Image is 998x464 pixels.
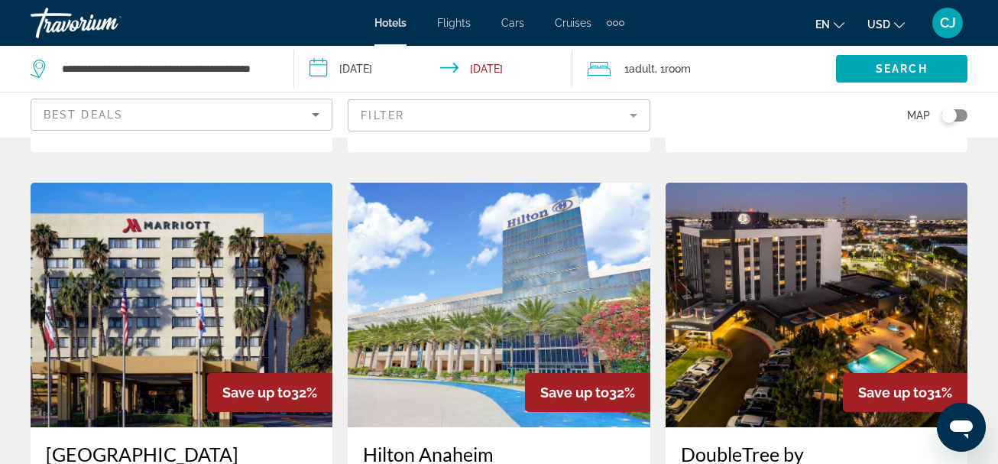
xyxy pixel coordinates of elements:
[665,63,691,75] span: Room
[437,17,471,29] a: Flights
[572,46,836,92] button: Travelers: 1 adult, 0 children
[655,58,691,79] span: , 1
[501,17,524,29] a: Cars
[876,63,928,75] span: Search
[348,183,650,427] img: Hotel image
[624,58,655,79] span: 1
[207,373,332,412] div: 32%
[294,46,573,92] button: Check-in date: Sep 19, 2025 Check-out date: Sep 21, 2025
[930,109,967,122] button: Toggle map
[222,385,291,401] span: Save up to
[666,183,967,427] img: Hotel image
[836,55,967,83] button: Search
[44,105,319,124] mat-select: Sort by
[858,385,927,401] span: Save up to
[44,109,123,121] span: Best Deals
[928,7,967,39] button: User Menu
[815,18,830,31] span: en
[540,385,609,401] span: Save up to
[31,3,183,43] a: Travorium
[525,373,650,412] div: 32%
[815,13,844,35] button: Change language
[374,17,407,29] a: Hotels
[867,13,905,35] button: Change currency
[907,105,930,126] span: Map
[867,18,890,31] span: USD
[555,17,591,29] a: Cruises
[629,63,655,75] span: Adult
[348,99,650,132] button: Filter
[940,15,956,31] span: CJ
[843,373,967,412] div: 31%
[937,403,986,452] iframe: Button to launch messaging window
[31,183,332,427] img: Hotel image
[607,11,624,35] button: Extra navigation items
